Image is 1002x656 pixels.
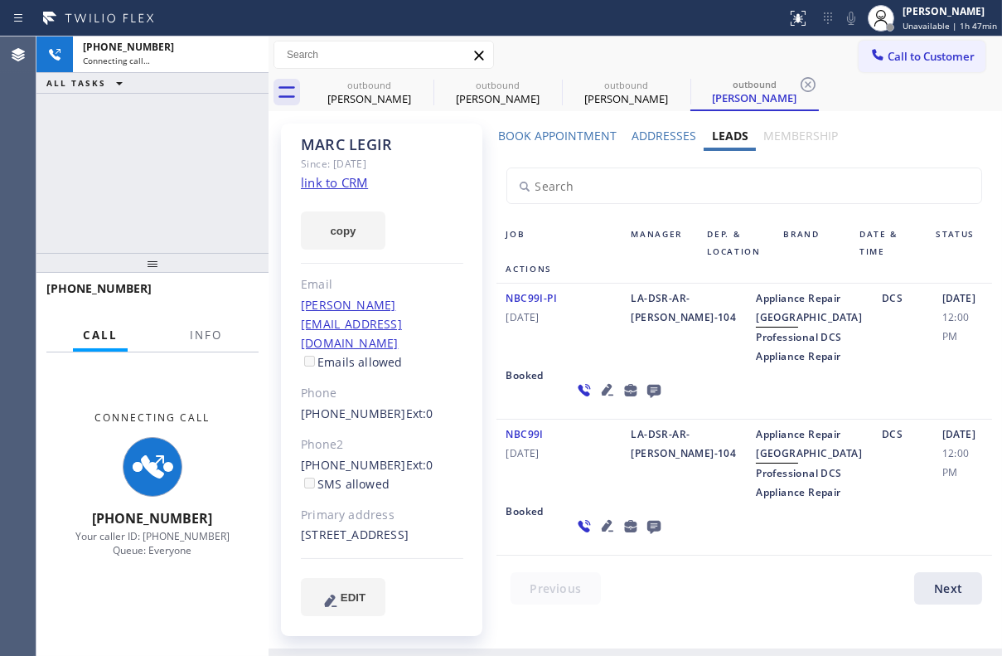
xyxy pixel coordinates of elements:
[773,226,850,260] div: Brand
[36,73,139,93] button: ALL TASKS
[903,4,997,18] div: [PERSON_NAME]
[73,319,128,352] button: Call
[859,41,985,72] button: Call to Customer
[756,330,841,363] span: Professional DCS Appliance Repair
[180,319,232,352] button: Info
[888,49,975,64] span: Call to Customer
[932,425,992,502] div: [DATE]
[301,297,402,351] a: [PERSON_NAME][EMAIL_ADDRESS][DOMAIN_NAME]
[301,384,463,403] div: Phone
[75,529,230,557] span: Your caller ID: [PHONE_NUMBER] Queue: Everyone
[301,476,390,492] label: SMS allowed
[506,444,612,463] span: [DATE]
[692,90,817,105] div: [PERSON_NAME]
[274,41,493,68] input: Search
[506,291,558,305] span: NBC99I-PI
[301,435,463,454] div: Phone2
[622,289,747,366] div: LA-DSR-AR-[PERSON_NAME]-104
[307,74,432,111] div: William Gardener
[301,578,385,616] button: EDIT
[564,79,689,91] div: outbound
[83,40,174,54] span: [PHONE_NUMBER]
[301,406,406,421] a: [PHONE_NUMBER]
[301,275,463,294] div: Email
[83,55,150,66] span: Connecting call…
[496,502,563,550] div: Booked
[190,328,222,343] span: Info
[840,7,863,30] button: Mute
[850,226,926,260] div: Date & Time
[406,457,433,473] span: Ext: 0
[756,291,862,324] span: Appliance Repair [GEOGRAPHIC_DATA]
[498,128,617,143] label: Book Appointment
[712,128,748,143] label: Leads
[692,74,817,109] div: MARC LEGIR
[632,128,696,143] label: Addresses
[406,406,433,421] span: Ext: 0
[692,78,817,90] div: outbound
[46,280,152,296] span: [PHONE_NUMBER]
[301,174,368,191] a: link to CRM
[435,79,560,91] div: outbound
[435,74,560,111] div: Laura Grit
[435,91,560,106] div: [PERSON_NAME]
[496,366,563,414] div: Booked
[83,328,118,343] span: Call
[304,478,315,488] input: SMS allowed
[697,226,773,260] div: Dep. & Location
[756,466,841,499] span: Professional DCS Appliance Repair
[307,79,432,91] div: outbound
[564,91,689,106] div: [PERSON_NAME]
[926,226,992,260] div: Status
[301,506,463,525] div: Primary address
[46,77,106,89] span: ALL TASKS
[932,289,992,366] div: [DATE]
[301,526,463,545] div: [STREET_ADDRESS]
[506,427,544,441] span: NBC99I
[95,411,211,425] span: Connecting Call
[301,154,463,173] div: Since: [DATE]
[301,457,406,473] a: [PHONE_NUMBER]
[507,168,982,203] input: Search
[341,591,365,604] span: EDIT
[301,135,463,154] div: MARC LEGIR
[496,226,622,260] div: Job
[506,308,612,327] span: [DATE]
[622,226,698,260] div: Manager
[301,354,403,370] label: Emails allowed
[307,91,432,106] div: [PERSON_NAME]
[872,425,932,502] div: DCS
[942,444,982,482] span: 12:00 PM
[872,289,932,366] div: DCS
[622,425,747,502] div: LA-DSR-AR-[PERSON_NAME]-104
[301,211,385,250] button: copy
[93,509,213,527] span: [PHONE_NUMBER]
[903,20,997,32] span: Unavailable | 1h 47min
[496,260,608,278] div: Actions
[304,356,315,367] input: Emails allowed
[756,427,862,460] span: Appliance Repair [GEOGRAPHIC_DATA]
[942,308,982,346] span: 12:00 PM
[763,128,838,143] label: Membership
[564,74,689,111] div: MARC LEGIR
